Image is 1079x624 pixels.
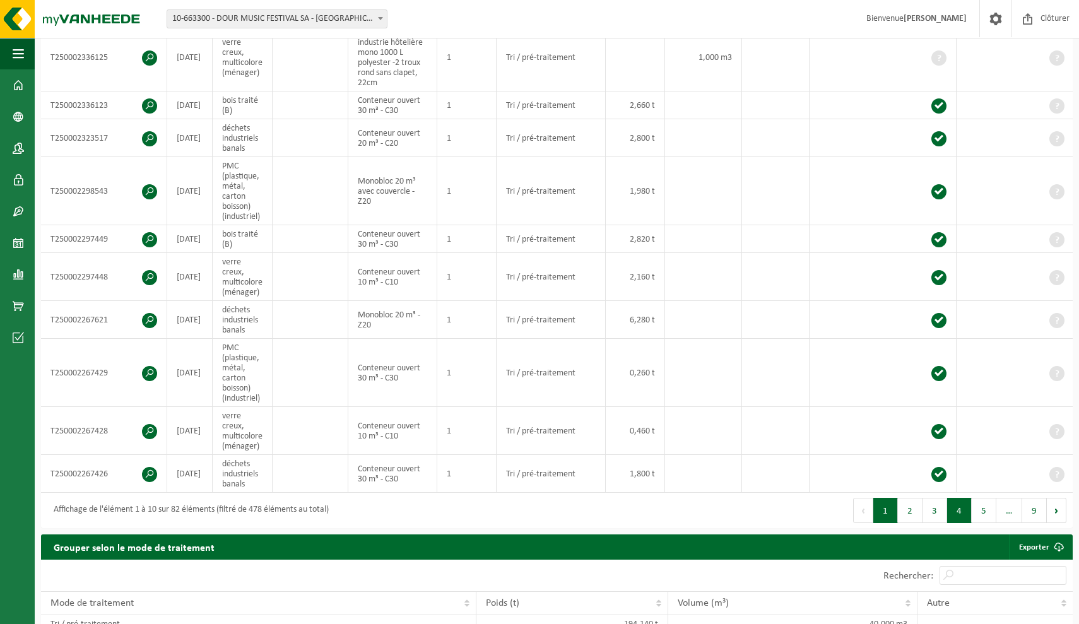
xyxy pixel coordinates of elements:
[41,225,167,253] td: T250002297449
[41,157,167,225] td: T250002298543
[41,455,167,493] td: T250002267426
[996,498,1022,523] span: …
[497,23,606,91] td: Tri / pré-traitement
[606,339,665,407] td: 0,260 t
[904,14,967,23] strong: [PERSON_NAME]
[167,157,213,225] td: [DATE]
[923,498,947,523] button: 3
[167,10,387,28] span: 10-663300 - DOUR MUSIC FESTIVAL SA - DOUR
[348,301,437,339] td: Monobloc 20 m³ - Z20
[437,91,497,119] td: 1
[213,23,273,91] td: verre creux, multicolore (ménager)
[606,119,665,157] td: 2,800 t
[497,301,606,339] td: Tri / pré-traitement
[41,23,167,91] td: T250002336125
[497,339,606,407] td: Tri / pré-traitement
[348,91,437,119] td: Conteneur ouvert 30 m³ - C30
[606,91,665,119] td: 2,660 t
[213,225,273,253] td: bois traité (B)
[1009,534,1071,560] a: Exporter
[348,339,437,407] td: Conteneur ouvert 30 m³ - C30
[873,498,898,523] button: 1
[678,598,729,608] span: Volume (m³)
[853,498,873,523] button: Previous
[437,253,497,301] td: 1
[167,253,213,301] td: [DATE]
[41,301,167,339] td: T250002267621
[606,225,665,253] td: 2,820 t
[927,598,950,608] span: Autre
[606,407,665,455] td: 0,460 t
[497,157,606,225] td: Tri / pré-traitement
[606,157,665,225] td: 1,980 t
[497,119,606,157] td: Tri / pré-traitement
[213,91,273,119] td: bois traité (B)
[437,455,497,493] td: 1
[47,499,329,522] div: Affichage de l'élément 1 à 10 sur 82 éléments (filtré de 478 éléments au total)
[497,253,606,301] td: Tri / pré-traitement
[437,157,497,225] td: 1
[437,301,497,339] td: 1
[213,339,273,407] td: PMC (plastique, métal, carton boisson) (industriel)
[167,455,213,493] td: [DATE]
[348,455,437,493] td: Conteneur ouvert 30 m³ - C30
[437,119,497,157] td: 1
[437,225,497,253] td: 1
[348,253,437,301] td: Conteneur ouvert 10 m³ - C10
[437,23,497,91] td: 1
[898,498,923,523] button: 2
[947,498,972,523] button: 4
[213,253,273,301] td: verre creux, multicolore (ménager)
[497,407,606,455] td: Tri / pré-traitement
[50,598,134,608] span: Mode de traitement
[883,571,933,581] label: Rechercher:
[606,455,665,493] td: 1,800 t
[213,407,273,455] td: verre creux, multicolore (ménager)
[167,9,387,28] span: 10-663300 - DOUR MUSIC FESTIVAL SA - DOUR
[167,339,213,407] td: [DATE]
[41,534,227,559] h2: Grouper selon le mode de traitement
[497,91,606,119] td: Tri / pré-traitement
[972,498,996,523] button: 5
[167,407,213,455] td: [DATE]
[213,157,273,225] td: PMC (plastique, métal, carton boisson) (industriel)
[437,339,497,407] td: 1
[41,91,167,119] td: T250002336123
[213,301,273,339] td: déchets industriels banals
[167,225,213,253] td: [DATE]
[497,455,606,493] td: Tri / pré-traitement
[167,119,213,157] td: [DATE]
[41,407,167,455] td: T250002267428
[348,225,437,253] td: Conteneur ouvert 30 m³ - C30
[213,455,273,493] td: déchets industriels banals
[41,119,167,157] td: T250002323517
[41,339,167,407] td: T250002267429
[348,23,437,91] td: Conteneur industrie hôtelière mono 1000 L polyester -2 troux rond sans clapet, 22cm
[167,91,213,119] td: [DATE]
[606,253,665,301] td: 2,160 t
[167,23,213,91] td: [DATE]
[348,119,437,157] td: Conteneur ouvert 20 m³ - C20
[497,225,606,253] td: Tri / pré-traitement
[1047,498,1066,523] button: Next
[665,23,742,91] td: 1,000 m3
[167,301,213,339] td: [DATE]
[348,157,437,225] td: Monobloc 20 m³ avec couvercle - Z20
[437,407,497,455] td: 1
[213,119,273,157] td: déchets industriels banals
[486,598,519,608] span: Poids (t)
[1022,498,1047,523] button: 9
[606,301,665,339] td: 6,280 t
[348,407,437,455] td: Conteneur ouvert 10 m³ - C10
[41,253,167,301] td: T250002297448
